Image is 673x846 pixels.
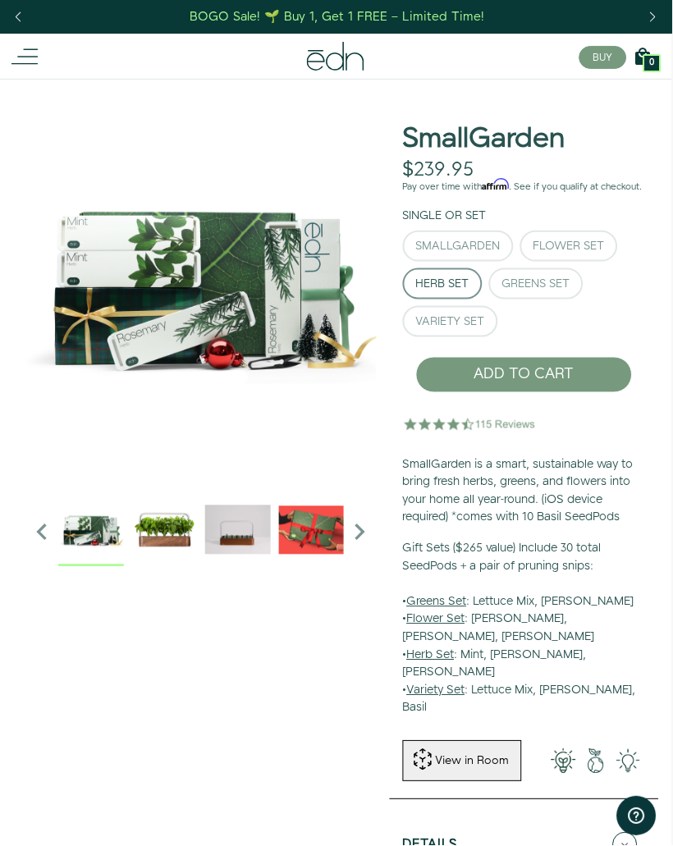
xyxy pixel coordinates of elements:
[612,749,644,774] img: edn-smallgarden-tech.png
[416,278,469,290] div: Herb Set
[403,457,646,528] p: SmallGarden is a smart, sustainable way to bring fresh herbs, greens, and flowers into your home ...
[25,79,377,489] img: edn-holiday-value-herbs-1-square_1000x.png
[190,8,484,25] div: BOGO Sale! 🌱 Buy 1, Get 1 FREE – Limited Time!
[617,797,657,838] iframe: Opens a widget where you can find more information
[407,647,455,664] u: Herb Set
[132,497,198,563] img: Official-EDN-SMALLGARDEN-HERB-HERO-SLV-2000px_1024x.png
[403,124,565,154] h1: SmallGarden
[533,240,605,252] div: Flower Set
[502,278,570,290] div: Greens Set
[403,541,646,718] p: • : Lettuce Mix, [PERSON_NAME] • : [PERSON_NAME], [PERSON_NAME], [PERSON_NAME] • : Mint, [PERSON_...
[403,541,602,575] b: Gift Sets ($265 value) Include 30 total SeedPods + a pair of pruning snips:
[25,516,58,549] i: Previous slide
[416,316,485,327] div: Variety Set
[434,753,511,770] div: View in Room
[403,306,498,337] button: Variety Set
[548,749,580,774] img: 001-light-bulb.png
[132,497,198,567] div: 1 / 6
[483,179,510,190] span: Affirm
[650,58,655,67] span: 0
[279,497,345,563] img: EMAILS_-_Holiday_21_PT1_28_9986b34a-7908-4121-b1c1-9595d1e43abe_1024x.png
[579,46,627,69] button: BUY
[58,497,124,563] img: edn-holiday-value-herbs-1-square_1000x.png
[407,683,465,699] u: Variety Set
[205,497,271,563] img: edn-trim-basil.2021-09-07_14_55_24_1024x.gif
[416,240,501,252] div: SmallGarden
[403,231,514,262] button: SmallGarden
[403,741,522,782] button: View in Room
[403,408,538,441] img: 4.5 star rating
[344,516,377,549] i: Next slide
[403,208,487,224] label: Single or Set
[580,749,612,774] img: green-earth.png
[407,594,467,610] u: Greens Set
[520,231,618,262] button: Flower Set
[403,180,646,194] p: Pay over time with . See if you qualify at checkout.
[205,497,271,567] div: 2 / 6
[489,268,584,300] button: Greens Set
[403,268,483,300] button: Herb Set
[189,4,487,30] a: BOGO Sale! 🌱 Buy 1, Get 1 FREE – Limited Time!
[279,497,345,567] div: 3 / 6
[403,158,474,182] div: $239.95
[407,611,465,628] u: Flower Set
[416,357,633,393] button: ADD TO CART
